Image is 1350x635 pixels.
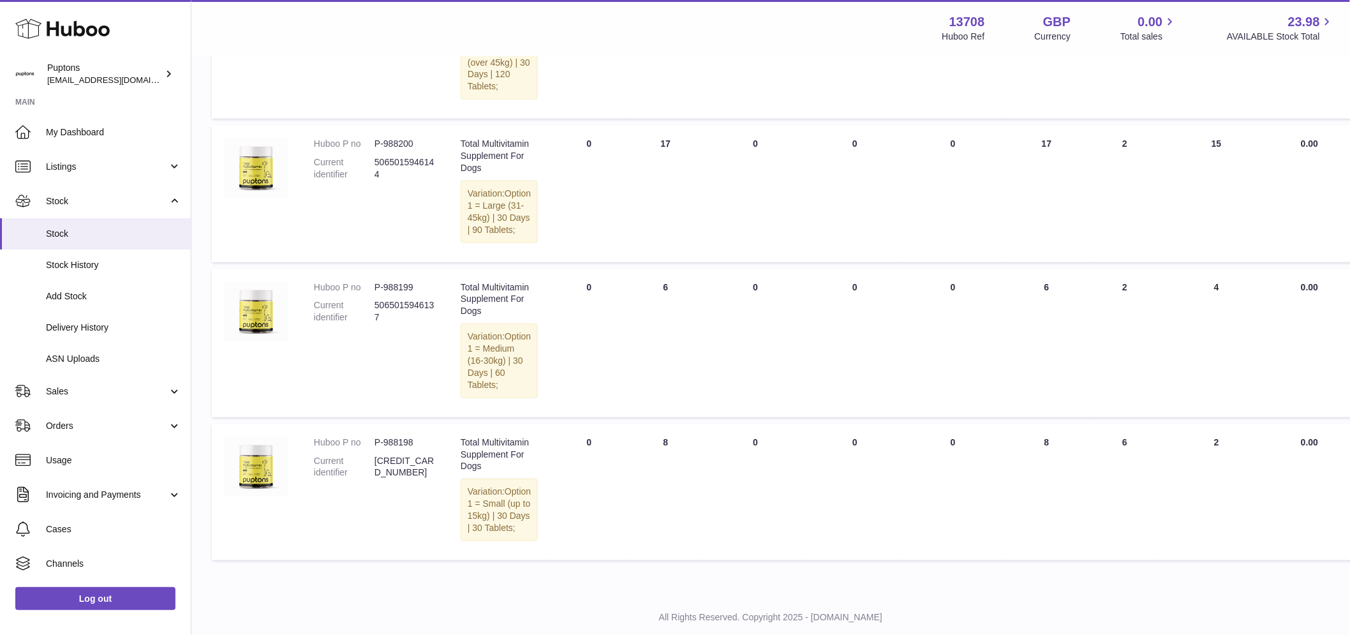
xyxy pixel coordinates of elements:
td: 0 [807,269,903,417]
td: 6 [1090,424,1160,560]
span: Cases [46,523,181,535]
td: 17 [627,125,704,262]
img: hello@puptons.com [15,64,34,84]
span: Stock [46,228,181,240]
span: 0.00 [1301,282,1318,292]
td: 0 [807,125,903,262]
span: Option 1 = Medium (16-30kg) | 30 Days | 60 Tablets; [468,331,531,390]
a: 23.98 AVAILABLE Stock Total [1227,13,1335,43]
p: All Rights Reserved. Copyright 2025 - [DOMAIN_NAME] [202,611,1340,624]
a: Log out [15,587,175,610]
dd: 5065015946137 [375,299,435,324]
span: [EMAIL_ADDRESS][DOMAIN_NAME] [47,75,188,85]
dd: 5065015946144 [375,156,435,181]
div: Puptons [47,62,162,86]
td: 6 [1004,269,1090,417]
span: Listings [46,161,168,173]
span: 0 [951,282,956,292]
dd: P-988199 [375,281,435,294]
td: 0 [704,269,807,417]
dd: P-988198 [375,437,435,449]
span: AVAILABLE Stock Total [1227,31,1335,43]
td: 8 [627,424,704,560]
div: Total Multivitamin Supplement For Dogs [461,281,538,318]
dd: P-988200 [375,138,435,150]
span: Stock History [46,259,181,271]
span: Option 1 = Large (31-45kg) | 30 Days | 90 Tablets; [468,188,531,235]
dt: Huboo P no [314,281,375,294]
dt: Huboo P no [314,138,375,150]
strong: GBP [1043,13,1071,31]
dt: Current identifier [314,299,375,324]
div: Currency [1035,31,1071,43]
dt: Huboo P no [314,437,375,449]
img: product image [225,281,288,341]
td: 8 [1004,424,1090,560]
td: 15 [1160,125,1274,262]
span: Sales [46,385,168,398]
span: Channels [46,558,181,570]
td: 0 [551,424,627,560]
span: My Dashboard [46,126,181,138]
td: 0 [704,424,807,560]
td: 0 [551,269,627,417]
span: Option 1 = Small (up to 15kg) | 30 Days | 30 Tablets; [468,486,531,533]
div: Variation: [461,324,538,398]
td: 2 [1160,424,1274,560]
span: 0 [951,437,956,447]
td: 17 [1004,125,1090,262]
td: 2 [1090,125,1160,262]
div: Variation: [461,479,538,541]
dt: Current identifier [314,156,375,181]
img: product image [225,437,288,497]
span: Option 1 = Extra Large (over 45kg) | 30 Days | 120 Tablets; [468,33,531,92]
span: Invoicing and Payments [46,489,168,501]
span: 0.00 [1301,138,1318,149]
img: product image [225,138,288,198]
td: 6 [627,269,704,417]
td: 4 [1160,269,1274,417]
td: 0 [704,125,807,262]
div: Variation: [461,181,538,243]
span: 0.00 [1138,13,1163,31]
span: Delivery History [46,322,181,334]
div: Total Multivitamin Supplement For Dogs [461,138,538,174]
td: 0 [551,125,627,262]
div: Total Multivitamin Supplement For Dogs [461,437,538,473]
strong: 13708 [949,13,985,31]
span: 23.98 [1288,13,1320,31]
div: Huboo Ref [942,31,985,43]
td: 2 [1090,269,1160,417]
dd: [CREDIT_CARD_NUMBER] [375,455,435,479]
span: Total sales [1120,31,1177,43]
dt: Current identifier [314,455,375,479]
span: Add Stock [46,290,181,303]
span: Stock [46,195,168,207]
span: Orders [46,420,168,432]
a: 0.00 Total sales [1120,13,1177,43]
div: Variation: [461,26,538,100]
span: ASN Uploads [46,353,181,365]
span: 0.00 [1301,437,1318,447]
span: 0 [951,138,956,149]
span: Usage [46,454,181,467]
td: 0 [807,424,903,560]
